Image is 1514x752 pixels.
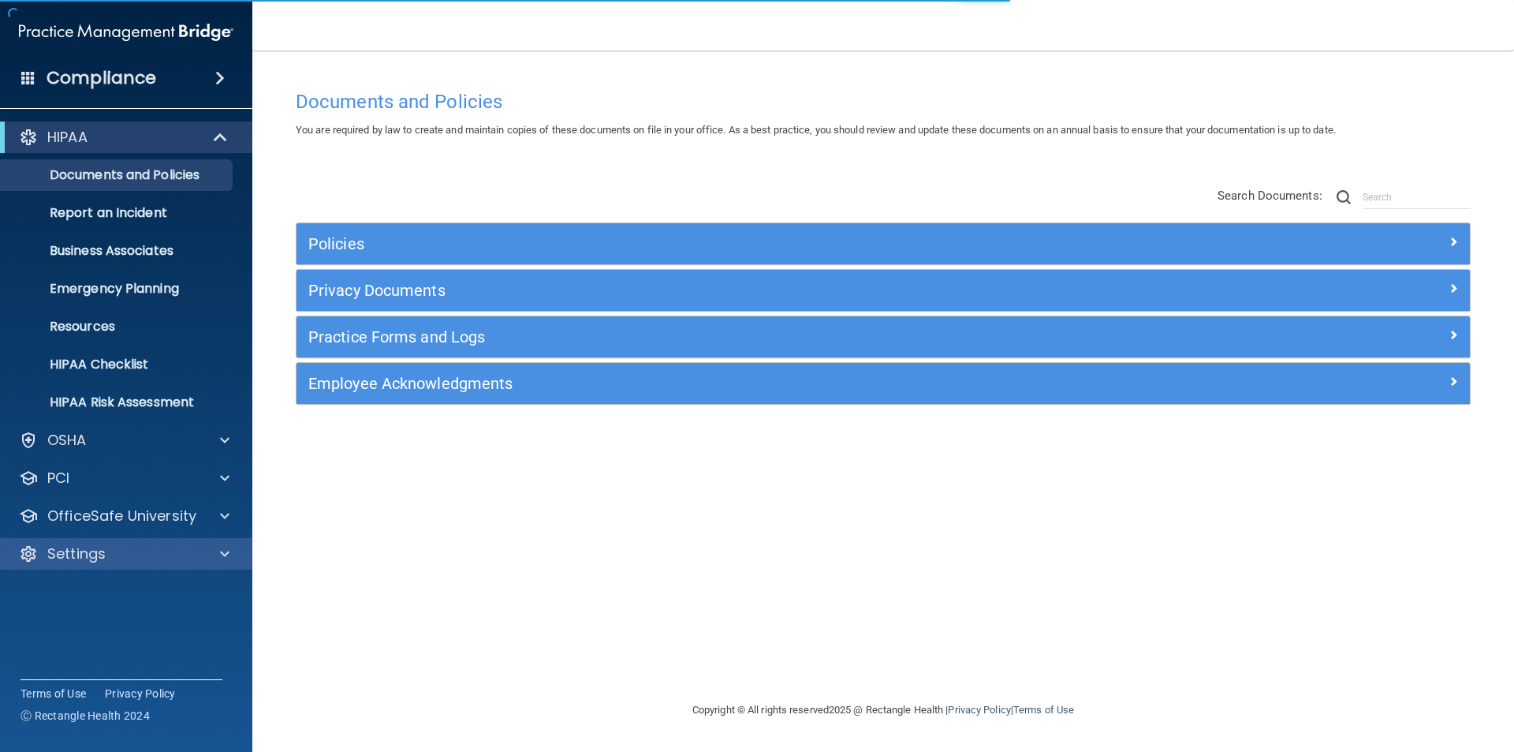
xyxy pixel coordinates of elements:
p: HIPAA Checklist [10,357,226,372]
img: ic-search.3b580494.png [1337,190,1351,204]
h5: Practice Forms and Logs [308,328,1165,346]
p: Documents and Policies [10,167,226,183]
a: Settings [19,544,229,563]
p: HIPAA [47,128,88,147]
a: Policies [308,231,1458,256]
span: Search Documents: [1218,189,1322,203]
a: Privacy Documents [308,278,1458,303]
p: OSHA [47,431,87,450]
p: Business Associates [10,243,226,259]
p: PCI [47,469,69,488]
p: OfficeSafe University [47,507,196,526]
h4: Documents and Policies [296,92,1471,112]
a: HIPAA [19,128,229,147]
p: Settings [47,544,106,563]
div: Copyright © All rights reserved 2025 @ Rectangle Health | | [595,685,1171,735]
span: Ⓒ Rectangle Health 2024 [21,708,150,724]
img: PMB logo [19,17,233,48]
p: Report an Incident [10,205,226,221]
a: Terms of Use [1013,704,1074,716]
h5: Privacy Documents [308,282,1165,299]
p: Emergency Planning [10,281,226,297]
span: You are required by law to create and maintain copies of these documents on file in your office. ... [296,124,1336,136]
h5: Employee Acknowledgments [308,375,1165,392]
a: OfficeSafe University [19,507,229,526]
a: Practice Forms and Logs [308,324,1458,350]
a: Privacy Policy [948,704,1010,716]
a: Employee Acknowledgments [308,371,1458,396]
input: Search [1363,185,1471,209]
h5: Policies [308,235,1165,253]
p: HIPAA Risk Assessment [10,395,226,410]
a: OSHA [19,431,229,450]
a: PCI [19,469,229,488]
h4: Compliance [47,67,156,89]
p: Resources [10,319,226,335]
a: Privacy Policy [105,686,176,701]
a: Terms of Use [21,686,86,701]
